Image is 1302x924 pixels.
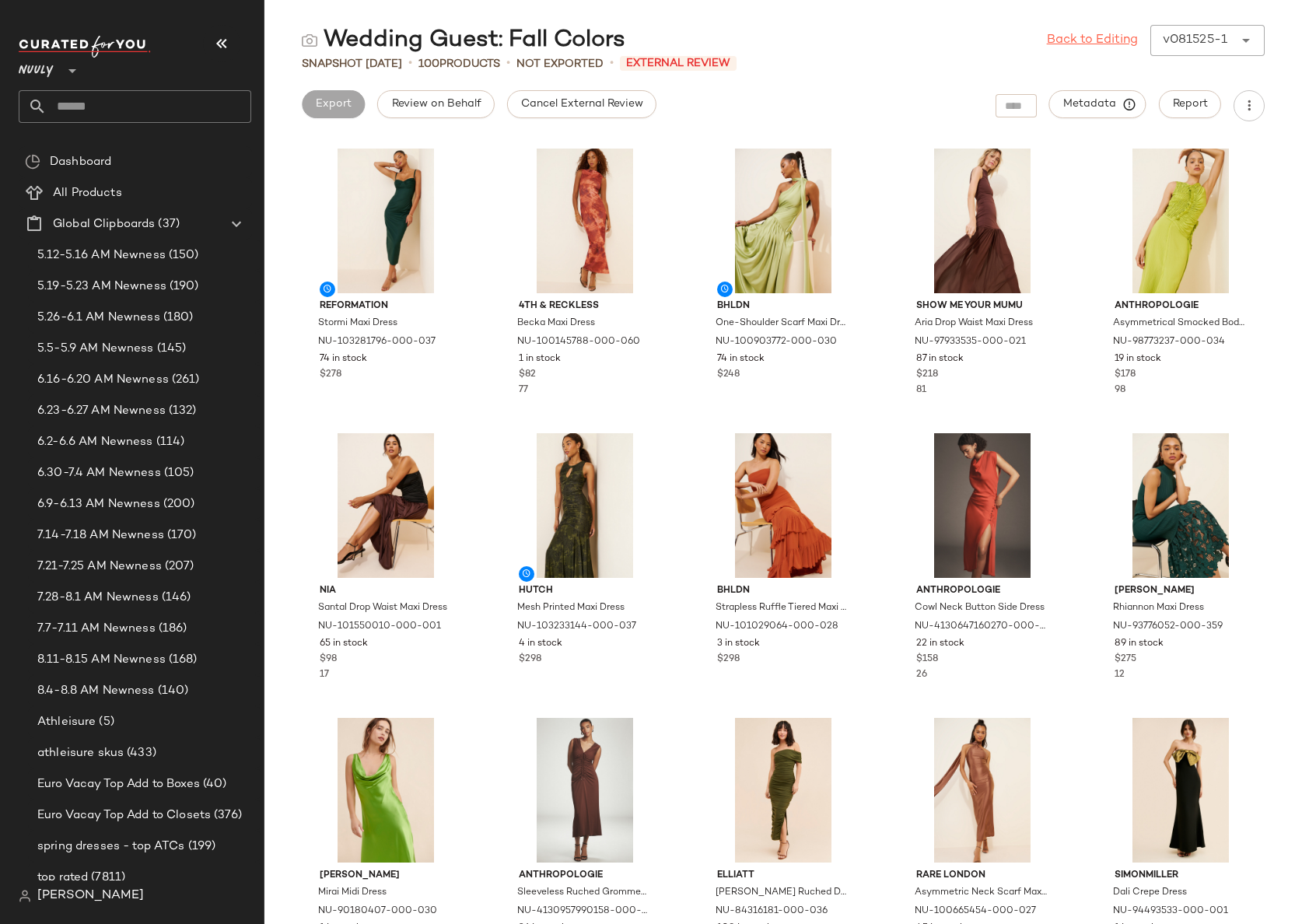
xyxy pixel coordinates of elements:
[1115,385,1125,395] span: 98
[1115,637,1164,651] span: 89 in stock
[1102,149,1259,293] img: 98773237_034_b
[716,620,838,634] span: NU-101029064-000-028
[519,637,562,651] span: 4 in stock
[155,682,189,700] span: (140)
[302,25,625,56] div: Wedding Guest: Fall Colors
[506,433,663,578] img: 103233144_037_b
[320,637,368,651] span: 65 in stock
[915,886,1047,900] span: Asymmetric Neck Scarf Maxi Dress
[716,317,848,331] span: One-Shoulder Scarf Maxi Dress
[302,56,402,72] span: Snapshot [DATE]
[37,527,164,544] span: 7.14-7.18 AM Newness
[916,869,1048,883] span: Rare London
[318,886,387,900] span: Mirai Midi Dress
[916,385,926,395] span: 81
[1115,368,1136,382] span: $178
[160,495,195,513] span: (200)
[37,887,144,905] span: [PERSON_NAME]
[37,558,162,576] span: 7.21-7.25 AM Newness
[916,299,1048,313] span: Show Me Your Mumu
[717,299,849,313] span: BHLDN
[1159,90,1221,118] button: Report
[1115,299,1247,313] span: Anthropologie
[418,56,500,72] div: Products
[37,869,88,887] span: top rated
[519,352,561,366] span: 1 in stock
[37,340,154,358] span: 5.5-5.9 AM Newness
[37,247,166,264] span: 5.12-5.16 AM Newness
[154,340,187,358] span: (145)
[166,278,199,296] span: (190)
[37,589,159,607] span: 7.28-8.1 AM Newness
[1115,352,1161,366] span: 19 in stock
[37,402,166,420] span: 6.23-6.27 AM Newness
[916,368,938,382] span: $218
[519,385,528,395] span: 77
[915,620,1047,634] span: NU-4130647160270-000-060
[916,352,964,366] span: 87 in stock
[1172,98,1208,110] span: Report
[320,653,337,667] span: $98
[320,299,452,313] span: Reformation
[610,54,614,73] span: •
[519,299,651,313] span: 4th & Reckless
[19,53,54,81] span: Nuuly
[519,653,541,667] span: $298
[1115,869,1247,883] span: SIMONMILLER
[153,433,185,451] span: (114)
[159,589,191,607] span: (146)
[318,905,437,919] span: NU-90180407-000-030
[318,601,447,615] span: Santal Drop Waist Maxi Dress
[717,584,849,598] span: BHLDN
[307,433,464,578] img: 101550010_001_b
[418,58,439,70] span: 100
[1047,31,1138,50] a: Back to Editing
[620,56,737,71] span: External Review
[37,309,160,327] span: 5.26-6.1 AM Newness
[506,718,663,863] img: 4130957990158_020_b
[155,215,180,233] span: (37)
[1113,886,1187,900] span: Dali Crepe Dress
[717,869,849,883] span: Elliatt
[320,670,329,680] span: 17
[519,869,651,883] span: Anthropologie
[162,558,194,576] span: (207)
[717,637,760,651] span: 3 in stock
[915,335,1026,349] span: NU-97933535-000-021
[1115,653,1136,667] span: $275
[307,149,464,293] img: 103281796_037_b
[915,317,1033,331] span: Aria Drop Waist Maxi Dress
[705,433,862,578] img: 101029064_028_b
[1062,97,1133,111] span: Metadata
[517,601,625,615] span: Mesh Printed Maxi Dress
[124,744,156,762] span: (433)
[517,886,649,900] span: Sleeveless Ruched Grommet Dress
[516,56,604,72] span: Not Exported
[37,464,161,482] span: 6.30-7.4 AM Newness
[507,90,656,118] button: Cancel External Review
[166,402,197,420] span: (132)
[1163,31,1227,50] div: v081525-1
[506,54,510,73] span: •
[506,149,663,293] img: 100145788_060_b
[904,149,1061,293] img: 97933535_021_b
[520,98,643,110] span: Cancel External Review
[519,368,536,382] span: $82
[166,247,199,264] span: (150)
[717,368,740,382] span: $248
[156,620,187,638] span: (186)
[37,278,166,296] span: 5.19-5.23 AM Newness
[916,637,964,651] span: 22 in stock
[916,670,927,680] span: 26
[200,775,227,793] span: (40)
[307,718,464,863] img: 90180407_030_b
[1115,584,1247,598] span: [PERSON_NAME]
[37,433,153,451] span: 6.2-6.6 AM Newness
[519,584,651,598] span: Hutch
[390,98,481,110] span: Review on Behalf
[916,584,1048,598] span: Anthropologie
[96,713,114,731] span: (5)
[25,154,40,170] img: svg%3e
[915,905,1036,919] span: NU-100665454-000-027
[716,905,828,919] span: NU-84316181-000-036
